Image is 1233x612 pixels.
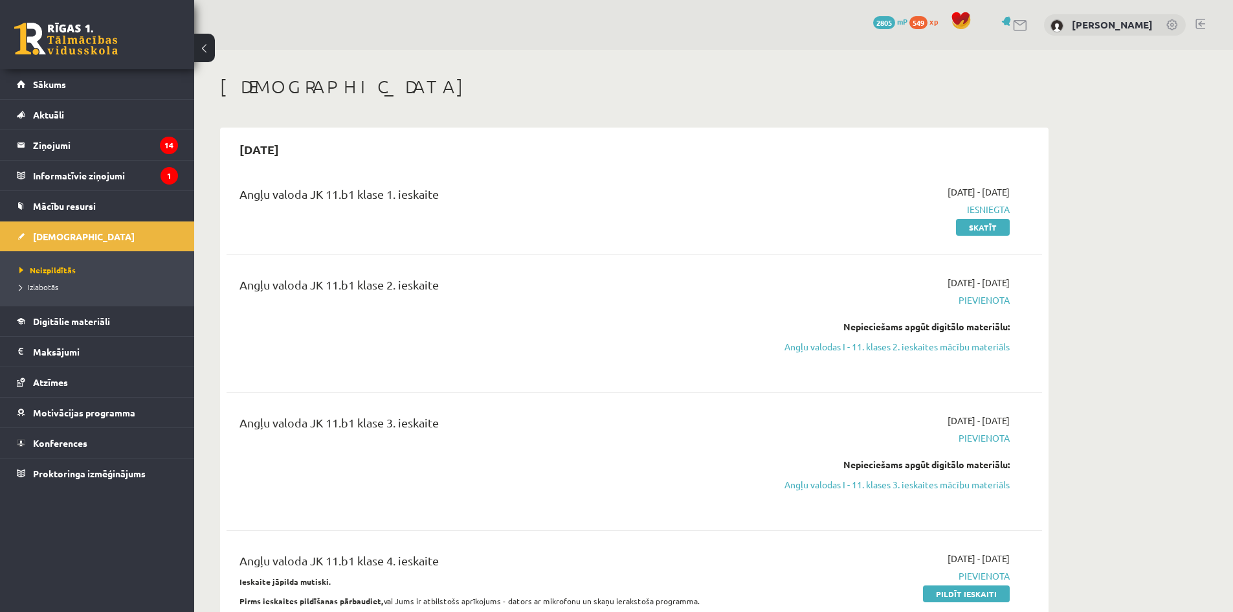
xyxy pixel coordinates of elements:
[239,595,746,607] p: vai Jums ir atbilstošs aprīkojums - dators ar mikrofonu un skaņu ierakstoša programma.
[33,130,178,160] legend: Ziņojumi
[17,191,178,221] a: Mācību resursi
[17,398,178,427] a: Motivācijas programma
[956,219,1010,236] a: Skatīt
[909,16,944,27] a: 549 xp
[766,340,1010,354] a: Angļu valodas I - 11. klases 2. ieskaites mācību materiāls
[766,431,1010,445] span: Pievienota
[1050,19,1063,32] img: Viktorija Borhova
[948,414,1010,427] span: [DATE] - [DATE]
[19,264,181,276] a: Neizpildītās
[17,306,178,336] a: Digitālie materiāli
[33,109,64,120] span: Aktuāli
[33,376,68,388] span: Atzīmes
[17,337,178,367] a: Maksājumi
[17,100,178,130] a: Aktuāli
[17,367,178,397] a: Atzīmes
[19,282,58,292] span: Izlabotās
[33,161,178,190] legend: Informatīvie ziņojumi
[17,221,178,251] a: [DEMOGRAPHIC_DATA]
[33,407,135,418] span: Motivācijas programma
[239,276,746,300] div: Angļu valoda JK 11.b1 klase 2. ieskaite
[239,576,331,587] strong: Ieskaite jāpilda mutiski.
[161,167,178,185] i: 1
[923,585,1010,602] a: Pildīt ieskaiti
[766,320,1010,334] div: Nepieciešams apgūt digitālo materiālu:
[239,185,746,209] div: Angļu valoda JK 11.b1 klase 1. ieskaite
[17,161,178,190] a: Informatīvie ziņojumi1
[948,552,1010,565] span: [DATE] - [DATE]
[766,569,1010,583] span: Pievienota
[33,231,135,242] span: [DEMOGRAPHIC_DATA]
[873,16,907,27] a: 2805 mP
[19,265,76,275] span: Neizpildītās
[33,437,87,449] span: Konferences
[909,16,928,29] span: 549
[948,276,1010,289] span: [DATE] - [DATE]
[929,16,938,27] span: xp
[227,134,292,164] h2: [DATE]
[19,281,181,293] a: Izlabotās
[14,23,118,55] a: Rīgas 1. Tālmācības vidusskola
[17,459,178,488] a: Proktoringa izmēģinājums
[239,414,746,438] div: Angļu valoda JK 11.b1 klase 3. ieskaite
[239,552,746,576] div: Angļu valoda JK 11.b1 klase 4. ieskaite
[766,203,1010,216] span: Iesniegta
[239,596,384,606] strong: Pirms ieskaites pildīšanas pārbaudiet,
[17,130,178,160] a: Ziņojumi14
[33,200,96,212] span: Mācību resursi
[766,458,1010,471] div: Nepieciešams apgūt digitālo materiālu:
[766,478,1010,492] a: Angļu valodas I - 11. klases 3. ieskaites mācību materiāls
[873,16,895,29] span: 2805
[1072,18,1153,31] a: [PERSON_NAME]
[160,137,178,154] i: 14
[33,468,146,479] span: Proktoringa izmēģinājums
[766,293,1010,307] span: Pievienota
[948,185,1010,199] span: [DATE] - [DATE]
[17,69,178,99] a: Sākums
[33,337,178,367] legend: Maksājumi
[33,315,110,327] span: Digitālie materiāli
[220,76,1049,98] h1: [DEMOGRAPHIC_DATA]
[17,428,178,458] a: Konferences
[897,16,907,27] span: mP
[33,78,66,90] span: Sākums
